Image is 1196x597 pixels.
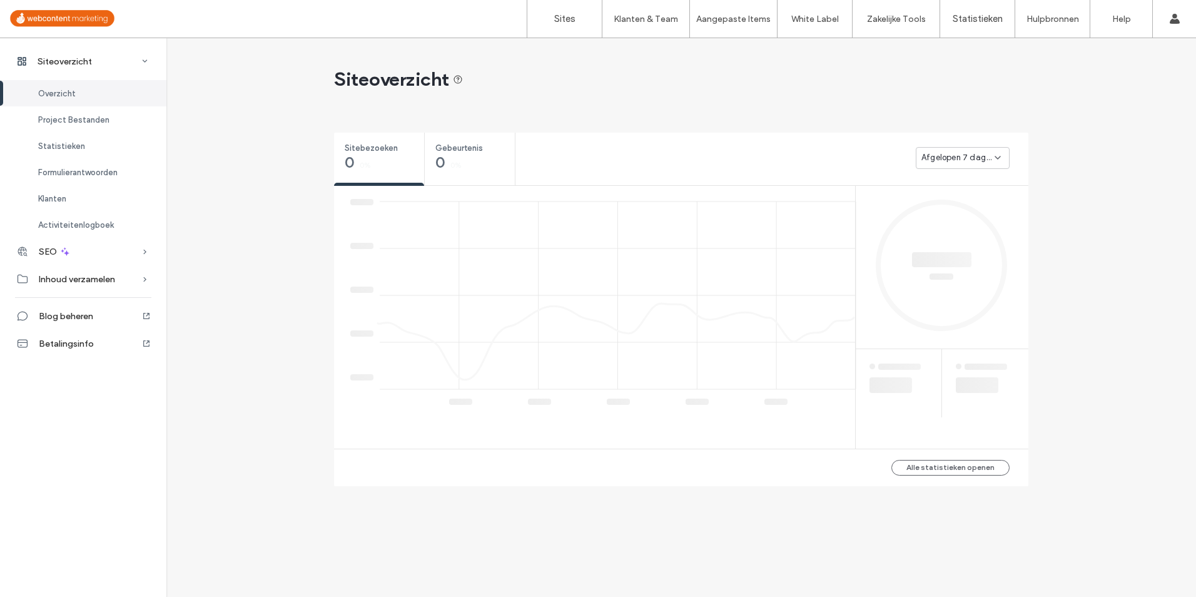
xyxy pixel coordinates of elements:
label: Aangepaste Items [696,14,771,24]
span: ‌ [956,377,998,393]
span: ‌ [878,364,921,370]
div: ‌ [350,242,363,261]
span: ‌ [350,330,373,337]
span: Afgelopen 7 dagen [921,151,995,164]
span: Overzicht [38,89,76,98]
span: Help [28,9,54,20]
span: ‌ [686,399,709,405]
span: Inhoud verzamelen [39,274,115,285]
span: Formulierantwoorden [38,168,118,177]
button: Alle statistieken openen [891,460,1010,476]
div: ‌ [528,398,551,407]
div: ‌ [869,363,875,372]
span: Project Bestanden [38,115,109,125]
span: Siteoverzicht [38,56,92,67]
div: ‌ [764,398,788,407]
label: Hulpbronnen [1026,14,1079,24]
span: Statistieken [38,141,85,151]
span: Activiteitenlogboek [38,220,114,230]
span: ‌ [764,399,788,405]
div: ‌ [350,374,363,392]
label: Statistieken [953,13,1003,24]
label: White Label [791,14,839,24]
span: ‌ [350,287,373,293]
span: 0 [435,156,445,169]
div: ‌ [350,286,363,305]
span: ‌ [869,364,875,369]
div: ‌ [350,330,363,349]
span: Sitebezoeken [345,142,405,155]
div: ‌ [607,398,630,407]
span: ‌ [930,273,953,280]
span: SEO [39,247,57,257]
span: ‌ [350,199,373,205]
span: Blog beheren [39,311,93,322]
label: Klanten & Team [614,14,678,24]
div: ‌ [686,398,709,407]
span: ‌ [350,243,373,249]
span: ‌ [956,364,961,369]
label: Help [1112,14,1131,24]
span: ‌ [912,252,971,267]
span: ‌ [350,374,373,380]
span: 0% [360,159,371,171]
span: Siteoverzicht [334,67,463,92]
div: ‌ [449,398,472,407]
span: Gebeurtenis [435,142,496,155]
label: Zakelijke Tools [867,14,926,24]
span: Betalingsinfo [39,339,94,349]
div: ‌ [956,363,961,372]
div: ‌ [930,273,953,282]
span: ‌ [528,399,551,405]
div: ‌ [350,198,363,217]
label: Sites [554,13,575,24]
span: ‌ [869,377,912,393]
span: Klanten [38,194,66,203]
span: 0% [450,159,462,171]
span: 0 [345,156,354,169]
div: ‌ [912,252,971,267]
span: ‌ [965,364,1007,370]
span: ‌ [449,399,472,405]
span: ‌ [607,399,630,405]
